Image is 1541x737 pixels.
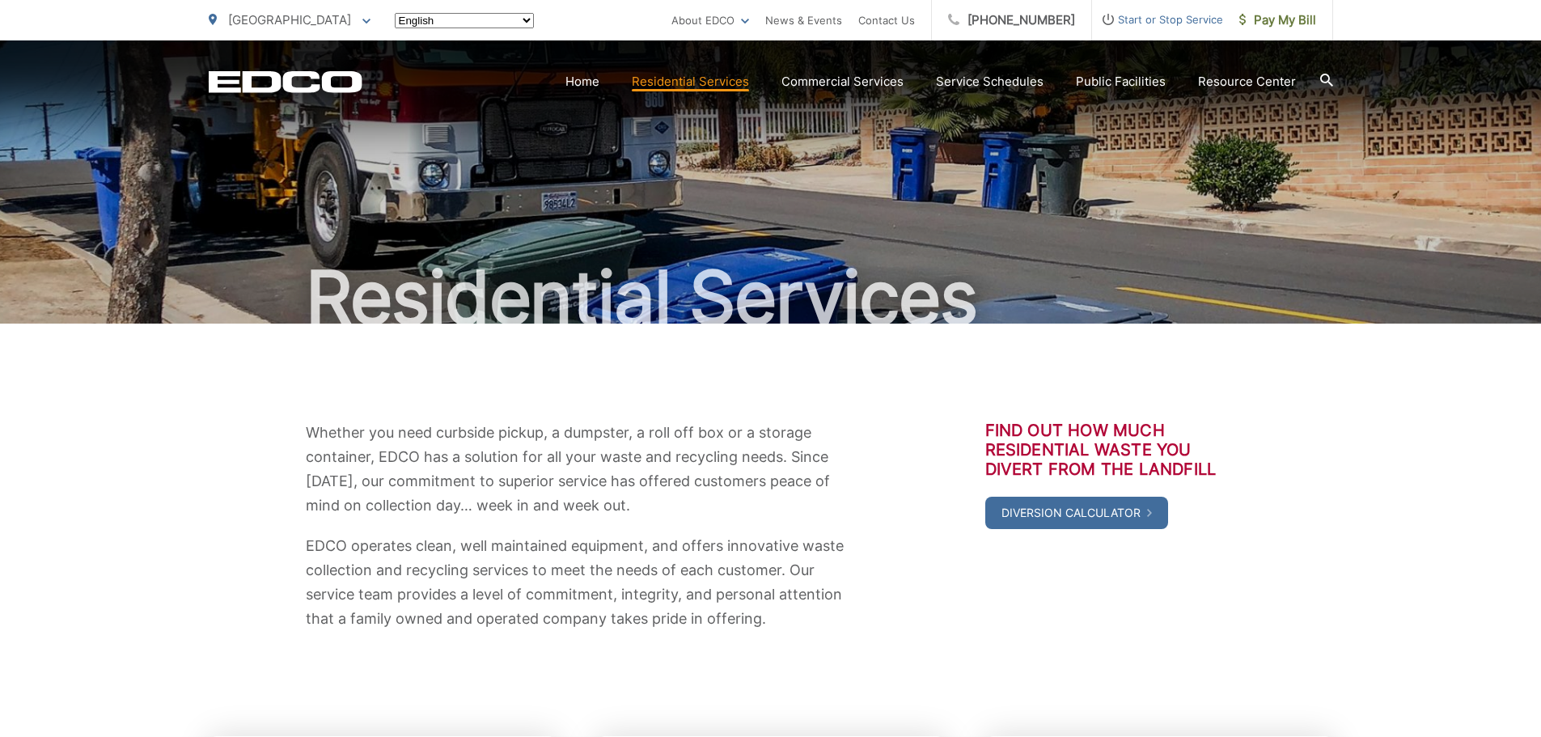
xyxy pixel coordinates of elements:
a: About EDCO [671,11,749,30]
a: News & Events [765,11,842,30]
a: Contact Us [858,11,915,30]
a: Home [565,72,599,91]
a: Commercial Services [781,72,904,91]
h3: Find out how much residential waste you divert from the landfill [985,421,1236,479]
a: Resource Center [1198,72,1296,91]
h1: Residential Services [209,257,1333,338]
span: Pay My Bill [1239,11,1316,30]
a: Diversion Calculator [985,497,1168,529]
a: Residential Services [632,72,749,91]
span: [GEOGRAPHIC_DATA] [228,12,351,28]
a: Service Schedules [936,72,1044,91]
a: Public Facilities [1076,72,1166,91]
select: Select a language [395,13,534,28]
a: EDCD logo. Return to the homepage. [209,70,362,93]
p: EDCO operates clean, well maintained equipment, and offers innovative waste collection and recycl... [306,534,848,631]
p: Whether you need curbside pickup, a dumpster, a roll off box or a storage container, EDCO has a s... [306,421,848,518]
